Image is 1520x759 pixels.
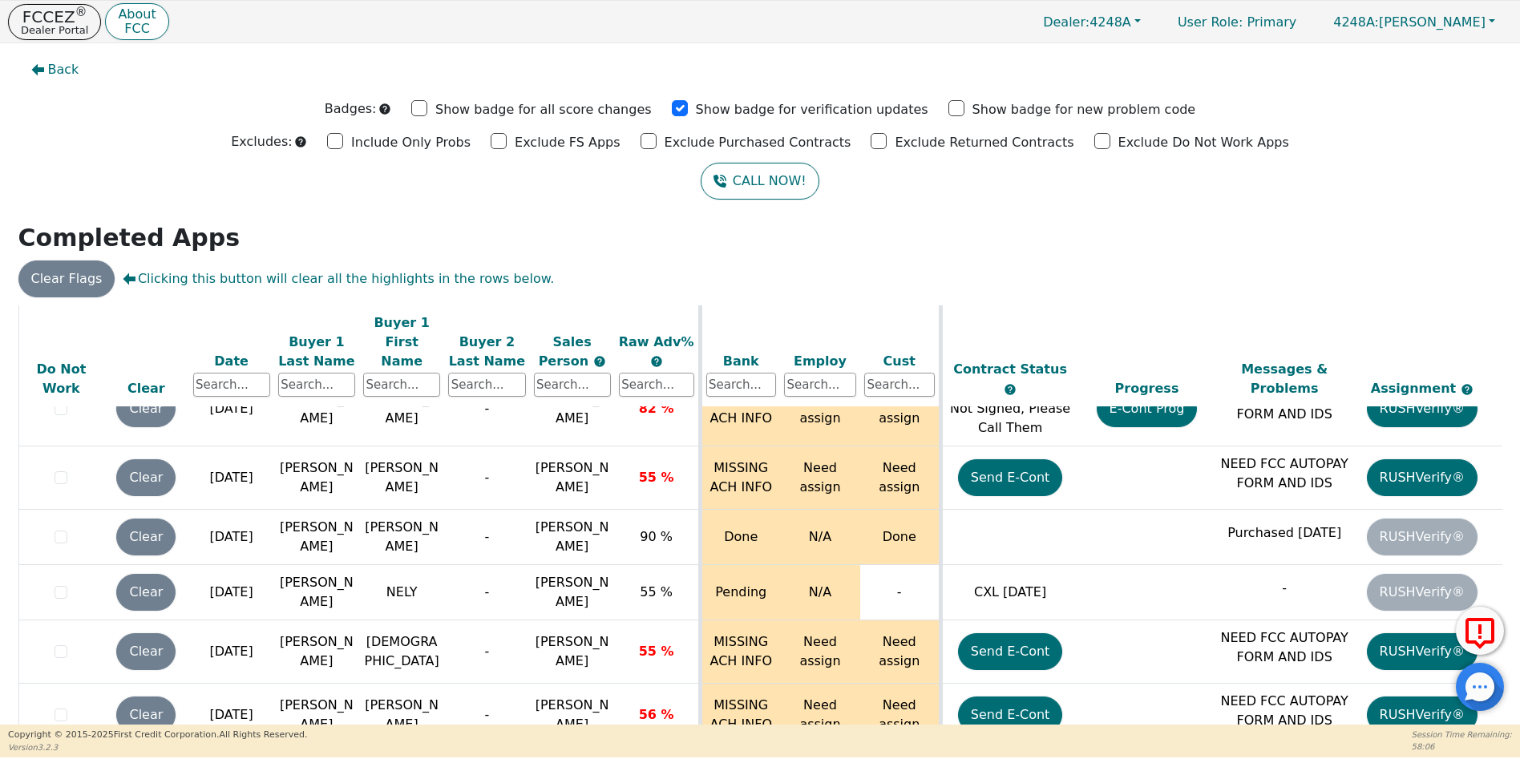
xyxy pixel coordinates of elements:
[351,133,471,152] p: Include Only Probs
[539,333,593,368] span: Sales Person
[18,224,241,252] strong: Completed Apps
[860,372,940,446] td: Need assign
[953,361,1067,377] span: Contract Status
[860,684,940,747] td: Need assign
[8,729,307,742] p: Copyright © 2015- 2025 First Credit Corporation.
[1219,628,1349,667] p: NEED FCC AUTOPAY FORM AND IDS
[700,510,780,565] td: Done
[700,684,780,747] td: MISSING ACH INFO
[1316,10,1512,34] button: 4248A:[PERSON_NAME]
[8,741,307,753] p: Version 3.2.3
[1162,6,1312,38] a: User Role: Primary
[123,269,554,289] span: Clicking this button will clear all the highlights in the rows below.
[780,620,860,684] td: Need assign
[1118,133,1289,152] p: Exclude Do Not Work Apps
[958,633,1063,670] button: Send E-Cont
[1367,390,1478,427] button: RUSHVerify®
[189,684,274,747] td: [DATE]
[700,372,780,446] td: MISSING ACH INFO
[1219,360,1349,398] div: Messages & Problems
[325,99,377,119] p: Badges:
[118,8,156,21] p: About
[1178,14,1243,30] span: User Role :
[640,529,673,544] span: 90 %
[1367,459,1478,496] button: RUSHVerify®
[18,51,92,88] button: Back
[700,446,780,510] td: MISSING ACH INFO
[193,351,270,370] div: Date
[536,697,609,732] span: [PERSON_NAME]
[706,373,777,397] input: Search...
[231,132,292,151] p: Excludes:
[784,373,856,397] input: Search...
[1162,6,1312,38] p: Primary
[359,620,444,684] td: [DEMOGRAPHIC_DATA]
[701,163,819,200] a: CALL NOW!
[21,9,88,25] p: FCCEZ
[444,510,529,565] td: -
[118,22,156,35] p: FCC
[1219,579,1349,598] p: -
[1043,14,1131,30] span: 4248A
[193,373,270,397] input: Search...
[189,565,274,620] td: [DATE]
[1367,696,1478,733] button: RUSHVerify®
[444,620,529,684] td: -
[1097,390,1198,427] button: E-Cont Prog
[780,510,860,565] td: N/A
[274,510,359,565] td: [PERSON_NAME]
[448,373,525,397] input: Search...
[116,519,176,555] button: Clear
[619,333,694,349] span: Raw Adv%
[940,565,1078,620] td: CXL [DATE]
[780,446,860,510] td: Need assign
[860,565,940,620] td: -
[536,519,609,554] span: [PERSON_NAME]
[1412,741,1512,753] p: 58:06
[116,574,176,611] button: Clear
[1043,14,1089,30] span: Dealer:
[359,565,444,620] td: NELY
[8,4,101,40] button: FCCEZ®Dealer Portal
[640,584,673,600] span: 55 %
[1219,454,1349,493] p: NEED FCC AUTOPAY FORM AND IDS
[274,565,359,620] td: [PERSON_NAME]
[363,373,440,397] input: Search...
[21,25,88,35] p: Dealer Portal
[448,332,525,370] div: Buyer 2 Last Name
[860,510,940,565] td: Done
[444,446,529,510] td: -
[1412,729,1512,741] p: Session Time Remaining:
[105,3,168,41] a: AboutFCC
[75,5,87,19] sup: ®
[116,390,176,427] button: Clear
[639,401,674,416] span: 82 %
[48,60,79,79] span: Back
[1219,523,1349,543] p: Purchased [DATE]
[639,707,674,722] span: 56 %
[1026,10,1158,34] button: Dealer:4248A
[278,332,355,370] div: Buyer 1 Last Name
[274,684,359,747] td: [PERSON_NAME]
[696,100,928,119] p: Show badge for verification updates
[1367,633,1478,670] button: RUSHVerify®
[958,459,1063,496] button: Send E-Cont
[189,372,274,446] td: [DATE]
[359,510,444,565] td: [PERSON_NAME]
[1219,692,1349,730] p: NEED FCC AUTOPAY FORM AND IDS
[189,620,274,684] td: [DATE]
[940,372,1078,446] td: [ BUYER 1 ] Has Not Signed, Please Call Them
[359,446,444,510] td: [PERSON_NAME]
[444,684,529,747] td: -
[536,460,609,495] span: [PERSON_NAME]
[278,373,355,397] input: Search...
[23,360,100,398] div: Do Not Work
[515,133,621,152] p: Exclude FS Apps
[536,575,609,609] span: [PERSON_NAME]
[864,373,935,397] input: Search...
[219,729,307,740] span: All Rights Reserved.
[639,644,674,659] span: 55 %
